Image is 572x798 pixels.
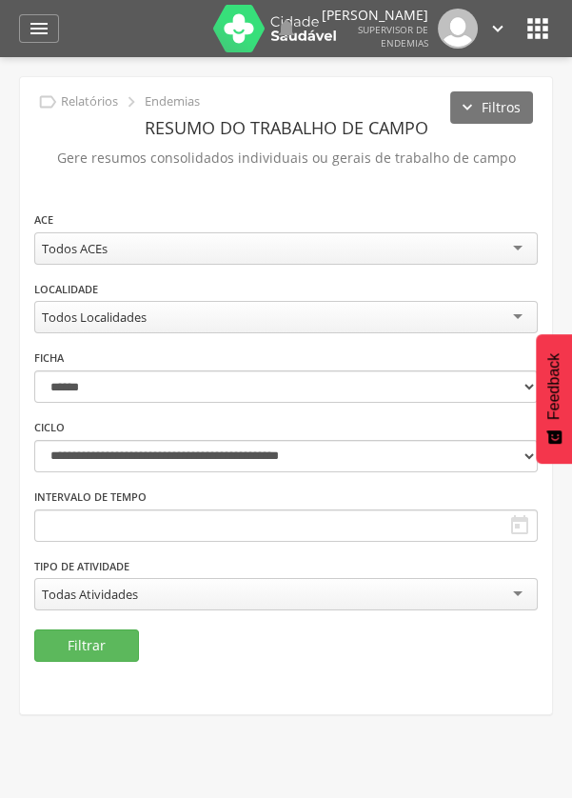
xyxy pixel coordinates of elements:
i:  [121,91,142,112]
label: Ficha [34,350,64,366]
a:  [275,9,298,49]
p: Endemias [145,94,200,110]
button: Filtrar [34,629,139,662]
i:  [37,91,58,112]
i:  [508,514,531,537]
header: Resumo do Trabalho de Campo [34,110,538,145]
div: Todas Atividades [42,586,138,603]
label: Ciclo [34,420,65,435]
label: Localidade [34,282,98,297]
p: [PERSON_NAME] [322,9,428,22]
p: Gere resumos consolidados individuais ou gerais de trabalho de campo [34,145,538,171]
p: Relatórios [61,94,118,110]
i:  [275,17,298,40]
label: ACE [34,212,53,228]
label: Tipo de Atividade [34,559,129,574]
a:  [19,14,59,43]
button: Feedback - Mostrar pesquisa [536,334,572,464]
span: Feedback [545,353,562,420]
a:  [487,9,508,49]
i:  [487,18,508,39]
span: Supervisor de Endemias [358,23,428,50]
div: Todos Localidades [42,309,147,326]
label: Intervalo de Tempo [34,489,147,505]
div: Todos ACEs [42,240,108,257]
i:  [28,17,50,40]
button: Filtros [450,91,533,124]
i:  [523,13,553,44]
